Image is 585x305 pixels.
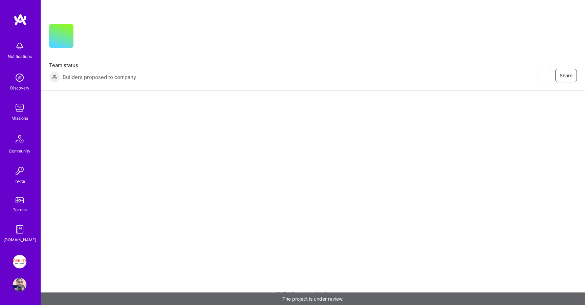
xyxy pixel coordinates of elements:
i: icon EyeClosed [541,73,547,78]
div: [DOMAIN_NAME] [3,236,36,243]
img: discovery [13,71,26,84]
img: Invite [13,164,26,178]
img: tokens [16,197,24,203]
img: User Avatar [13,278,26,291]
div: Notifications [8,53,32,60]
div: Community [9,147,30,155]
a: User Avatar [11,278,28,291]
img: Community [12,131,28,147]
div: Invite [15,178,25,185]
button: Share [555,69,577,82]
img: teamwork [13,101,26,115]
img: bell [13,39,26,53]
img: Builders proposed to company [49,72,60,82]
div: Tokens [13,206,27,213]
a: Insight Partners: Data & AI - Sourcing [11,255,28,268]
img: logo [14,14,27,26]
div: Discovery [10,84,29,91]
img: Insight Partners: Data & AI - Sourcing [13,255,26,268]
img: guide book [13,223,26,236]
div: The project is under review. [41,292,585,305]
div: Missions [12,115,28,122]
span: Team status [49,62,136,69]
span: Builders proposed to company [63,74,136,81]
span: Share [560,72,572,79]
i: icon CompanyGray [82,35,87,40]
